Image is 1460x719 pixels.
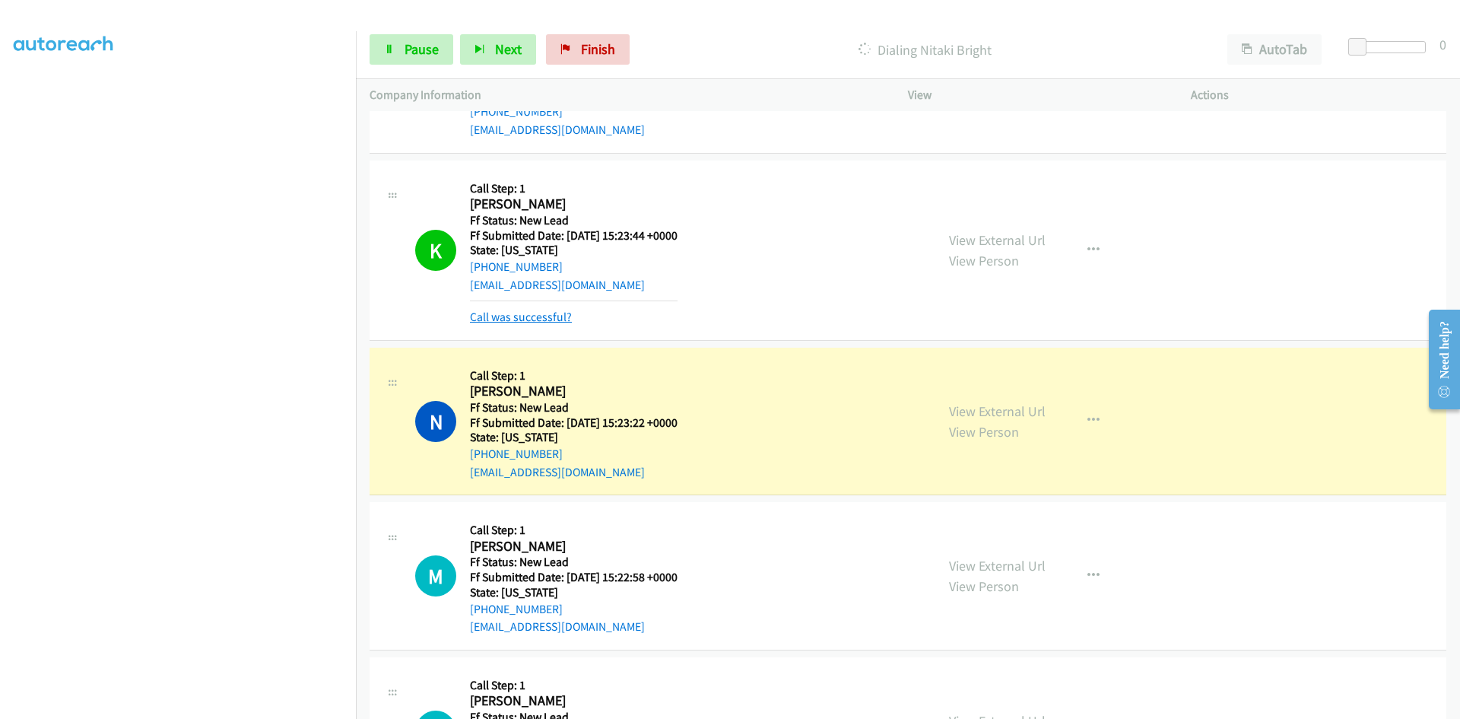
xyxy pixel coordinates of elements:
[470,278,645,292] a: [EMAIL_ADDRESS][DOMAIN_NAME]
[1416,299,1460,420] iframe: Resource Center
[949,577,1019,595] a: View Person
[949,252,1019,269] a: View Person
[405,40,439,58] span: Pause
[546,34,630,65] a: Finish
[470,383,678,400] h2: [PERSON_NAME]
[470,415,678,431] h5: Ff Submitted Date: [DATE] 15:23:22 +0000
[460,34,536,65] button: Next
[470,310,572,324] a: Call was successful?
[470,555,678,570] h5: Ff Status: New Lead
[470,430,678,445] h5: State: [US_STATE]
[470,585,678,600] h5: State: [US_STATE]
[415,401,456,442] h1: N
[1439,34,1446,55] div: 0
[470,213,678,228] h5: Ff Status: New Lead
[1356,41,1426,53] div: Delay between calls (in seconds)
[949,402,1046,420] a: View External Url
[370,34,453,65] a: Pause
[415,230,456,271] h1: K
[949,231,1046,249] a: View External Url
[470,243,678,258] h5: State: [US_STATE]
[470,523,678,538] h5: Call Step: 1
[470,692,678,710] h2: [PERSON_NAME]
[495,40,522,58] span: Next
[370,86,881,104] p: Company Information
[470,619,645,634] a: [EMAIL_ADDRESS][DOMAIN_NAME]
[470,400,678,415] h5: Ff Status: New Lead
[415,555,456,597] div: The call is yet to be attempted
[470,104,563,119] a: [PHONE_NUMBER]
[415,555,456,597] h1: M
[1191,86,1446,104] p: Actions
[470,447,563,461] a: [PHONE_NUMBER]
[470,228,678,243] h5: Ff Submitted Date: [DATE] 15:23:44 +0000
[470,368,678,383] h5: Call Step: 1
[581,40,615,58] span: Finish
[1227,34,1322,65] button: AutoTab
[470,678,678,693] h5: Call Step: 1
[470,570,678,585] h5: Ff Submitted Date: [DATE] 15:22:58 +0000
[908,86,1163,104] p: View
[470,465,645,479] a: [EMAIL_ADDRESS][DOMAIN_NAME]
[949,423,1019,441] a: View Person
[470,259,563,274] a: [PHONE_NUMBER]
[470,538,678,555] h2: [PERSON_NAME]
[470,181,678,196] h5: Call Step: 1
[650,40,1200,60] p: Dialing Nitaki Bright
[949,557,1046,574] a: View External Url
[470,196,678,213] h2: [PERSON_NAME]
[470,122,645,137] a: [EMAIL_ADDRESS][DOMAIN_NAME]
[470,602,563,616] a: [PHONE_NUMBER]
